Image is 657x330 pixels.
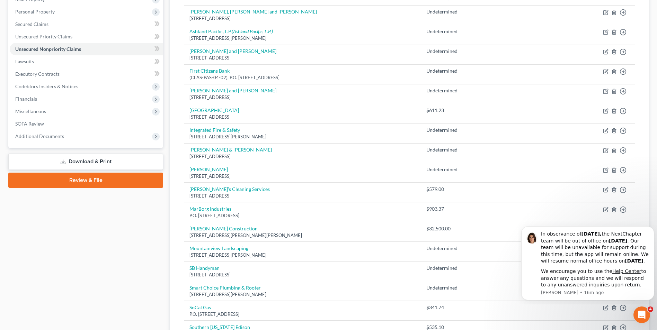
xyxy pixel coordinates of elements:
[10,68,163,80] a: Executory Contracts
[8,173,163,188] a: Review & File
[426,8,487,15] div: Undetermined
[189,68,230,74] a: First Citizens Bank
[189,9,317,15] a: [PERSON_NAME], [PERSON_NAME] and [PERSON_NAME]
[15,58,34,64] span: Lawsuits
[189,272,415,278] div: [STREET_ADDRESS]
[518,213,657,304] iframe: Intercom notifications message
[15,121,44,127] span: SOFA Review
[189,304,211,310] a: SoCal Gas
[189,324,250,330] a: Southern [US_STATE] Edison
[189,285,261,291] a: Smart Choice Plumbing & Rooter
[189,35,415,42] div: [STREET_ADDRESS][PERSON_NAME]
[189,28,273,34] a: Ashland Pacific, L.P.(Ashland Pacific, L.P.)
[189,291,415,298] div: [STREET_ADDRESS][PERSON_NAME]
[10,55,163,68] a: Lawsuits
[15,34,72,39] span: Unsecured Priority Claims
[189,134,415,140] div: [STREET_ADDRESS][PERSON_NAME]
[189,107,239,113] a: [GEOGRAPHIC_DATA]
[232,28,273,34] i: (Ashland Pacific, L.P.)
[189,311,415,318] div: P.O. [STREET_ADDRESS]
[648,306,653,312] span: 4
[426,225,487,232] div: $32,500.00
[10,43,163,55] a: Unsecured Nonpriority Claims
[189,127,240,133] a: Integrated Fire & Safety
[426,245,487,252] div: Undetermined
[426,127,487,134] div: Undetermined
[10,118,163,130] a: SOFA Review
[8,154,163,170] a: Download & Print
[189,245,248,251] a: Mountainview Landscaping
[426,48,487,55] div: Undetermined
[189,94,415,101] div: [STREET_ADDRESS]
[15,46,81,52] span: Unsecured Nonpriority Claims
[15,96,37,102] span: Financials
[426,186,487,193] div: $579.00
[426,67,487,74] div: Undetermined
[189,15,415,22] div: [STREET_ADDRESS]
[633,306,650,323] iframe: Intercom live chat
[189,173,415,180] div: [STREET_ADDRESS]
[10,18,163,30] a: Secured Claims
[189,206,231,212] a: MarBorg Industries
[426,146,487,153] div: Undetermined
[189,74,415,81] div: (CLAS-PAS-04-02), P.O. [STREET_ADDRESS]
[189,193,415,199] div: [STREET_ADDRESS]
[15,71,60,77] span: Executory Contracts
[15,21,48,27] span: Secured Claims
[189,147,272,153] a: [PERSON_NAME] & [PERSON_NAME]
[15,9,55,15] span: Personal Property
[15,108,46,114] span: Miscellaneous
[15,133,64,139] span: Additional Documents
[189,114,415,120] div: [STREET_ADDRESS]
[189,88,276,93] a: [PERSON_NAME] and [PERSON_NAME]
[426,28,487,35] div: Undetermined
[189,166,228,172] a: [PERSON_NAME]
[189,265,220,271] a: SB Handyman
[426,107,487,114] div: $611.23
[426,265,487,272] div: Undetermined
[426,87,487,94] div: Undetermined
[189,212,415,219] div: P.O. [STREET_ADDRESS]
[10,30,163,43] a: Unsecured Priority Claims
[189,252,415,258] div: [STREET_ADDRESS][PERSON_NAME]
[189,232,415,239] div: [STREET_ADDRESS][PERSON_NAME][PERSON_NAME]
[426,284,487,291] div: Undetermined
[15,83,78,89] span: Codebtors Insiders & Notices
[426,205,487,212] div: $903.37
[426,304,487,311] div: $341.74
[426,166,487,173] div: Undetermined
[189,55,415,61] div: [STREET_ADDRESS]
[189,226,258,231] a: [PERSON_NAME] Construction
[189,186,270,192] a: [PERSON_NAME]’s Cleaning Services
[189,48,276,54] a: [PERSON_NAME] and [PERSON_NAME]
[189,153,415,160] div: [STREET_ADDRESS]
